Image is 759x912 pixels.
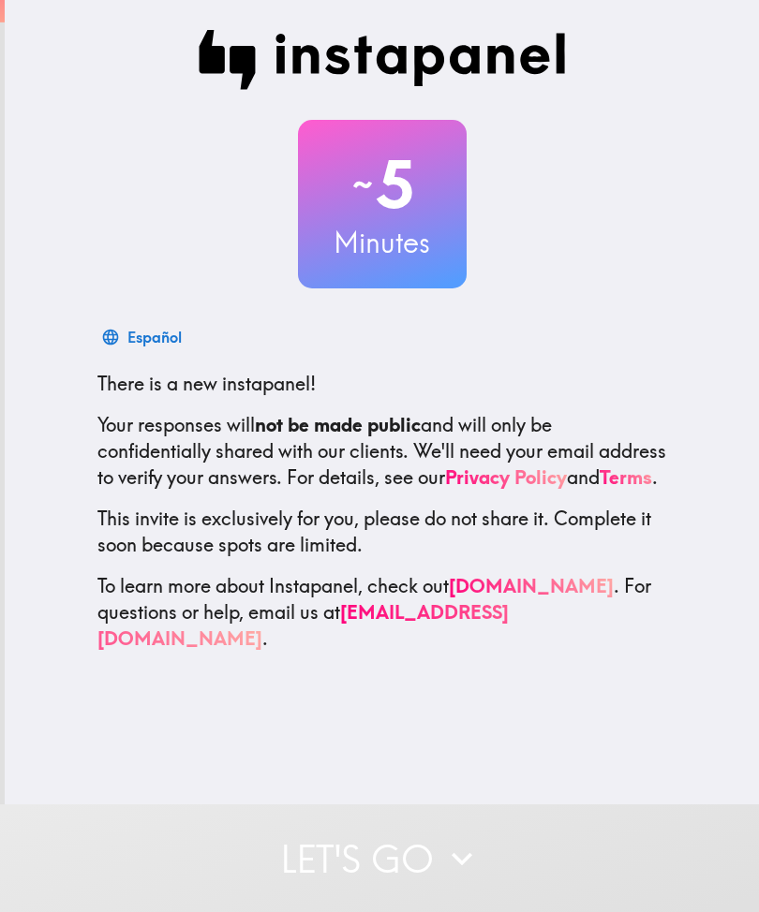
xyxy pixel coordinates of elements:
[350,156,376,213] span: ~
[97,318,189,356] button: Español
[97,372,316,395] span: There is a new instapanel!
[97,412,667,491] p: Your responses will and will only be confidentially shared with our clients. We'll need your emai...
[445,465,567,489] a: Privacy Policy
[449,574,614,597] a: [DOMAIN_NAME]
[97,600,509,650] a: [EMAIL_ADDRESS][DOMAIN_NAME]
[127,324,182,350] div: Español
[600,465,652,489] a: Terms
[298,223,467,262] h3: Minutes
[255,413,421,436] b: not be made public
[199,30,566,90] img: Instapanel
[97,573,667,652] p: To learn more about Instapanel, check out . For questions or help, email us at .
[298,146,467,223] h2: 5
[97,506,667,558] p: This invite is exclusively for you, please do not share it. Complete it soon because spots are li...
